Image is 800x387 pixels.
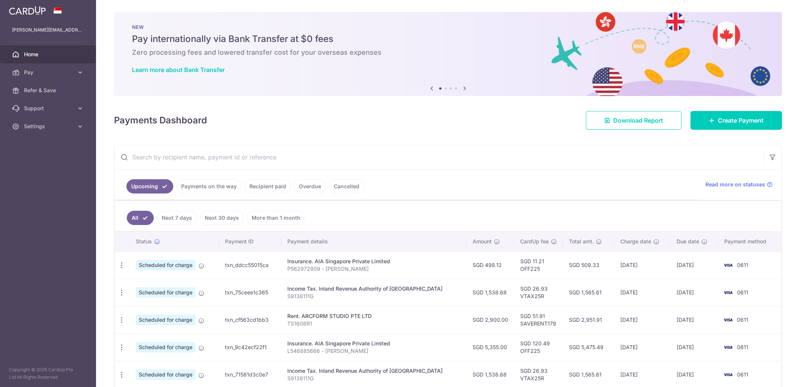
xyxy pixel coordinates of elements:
[114,12,782,96] img: Bank transfer banner
[281,232,467,251] th: Payment details
[294,179,326,193] a: Overdue
[614,333,671,361] td: [DATE]
[136,238,152,245] span: Status
[705,181,773,188] a: Read more on statuses
[671,251,718,279] td: [DATE]
[720,261,735,270] img: Bank Card
[467,279,514,306] td: SGD 1,538.68
[671,306,718,333] td: [DATE]
[136,315,195,325] span: Scheduled for charge
[467,306,514,333] td: SGD 2,900.00
[720,343,735,352] img: Bank Card
[114,145,764,169] input: Search by recipient name, payment id or reference
[287,265,461,273] p: P562972809 - [PERSON_NAME]
[24,123,74,130] span: Settings
[24,105,74,112] span: Support
[287,285,461,292] div: Income Tax. Inland Revenue Authority of [GEOGRAPHIC_DATA]
[514,279,563,306] td: SGD 26.93 VTAX25R
[718,232,781,251] th: Payment method
[563,333,614,361] td: SGD 5,475.49
[620,238,651,245] span: Charge date
[114,114,207,127] h4: Payments Dashboard
[614,279,671,306] td: [DATE]
[569,238,594,245] span: Total amt.
[287,340,461,347] div: Insurance. AIA Singapore Private Limited
[467,333,514,361] td: SGD 5,355.00
[737,371,748,378] span: 0611
[219,306,281,333] td: txn_cf563cd1bb3
[737,344,748,350] span: 0611
[219,333,281,361] td: txn_9c42ecf22f1
[614,251,671,279] td: [DATE]
[514,333,563,361] td: SGD 120.49 OFF225
[287,375,461,382] p: S9138111G
[467,251,514,279] td: SGD 498.12
[287,320,461,327] p: TS1608R1
[287,367,461,375] div: Income Tax. Inland Revenue Authority of [GEOGRAPHIC_DATA]
[136,369,195,380] span: Scheduled for charge
[247,211,305,225] a: More than 1 month
[200,211,244,225] a: Next 30 days
[132,24,764,30] p: NEW
[563,279,614,306] td: SGD 1,565.61
[136,342,195,352] span: Scheduled for charge
[219,232,281,251] th: Payment ID
[132,33,764,45] h5: Pay internationally via Bank Transfer at $0 fees
[614,306,671,333] td: [DATE]
[514,306,563,333] td: SGD 51.91 SAVERENT179
[720,315,735,324] img: Bank Card
[737,289,748,295] span: 0611
[720,370,735,379] img: Bank Card
[24,51,74,58] span: Home
[329,179,364,193] a: Cancelled
[563,306,614,333] td: SGD 2,951.91
[677,238,699,245] span: Due date
[737,316,748,323] span: 0611
[136,260,195,270] span: Scheduled for charge
[586,111,681,130] a: Download Report
[473,238,492,245] span: Amount
[126,179,173,193] a: Upcoming
[287,347,461,355] p: L546885666 - [PERSON_NAME]
[720,288,735,297] img: Bank Card
[176,179,242,193] a: Payments on the way
[12,26,84,34] p: [PERSON_NAME][EMAIL_ADDRESS][DOMAIN_NAME]
[737,262,748,268] span: 0611
[287,312,461,320] div: Rent. ARCFORM STUDIO PTE LTD
[24,69,74,76] span: Pay
[514,251,563,279] td: SGD 11.21 OFF225
[127,211,154,225] a: All
[132,48,764,57] h6: Zero processing fees and lowered transfer cost for your overseas expenses
[671,333,718,361] td: [DATE]
[705,181,765,188] span: Read more on statuses
[287,258,461,265] div: Insurance. AIA Singapore Private Limited
[563,251,614,279] td: SGD 509.33
[24,87,74,94] span: Refer & Save
[613,116,663,125] span: Download Report
[671,279,718,306] td: [DATE]
[690,111,782,130] a: Create Payment
[9,6,46,15] img: CardUp
[287,292,461,300] p: S9138111G
[219,251,281,279] td: txn_ddcc55015ca
[132,66,225,73] a: Learn more about Bank Transfer
[219,279,281,306] td: txn_75ceee1c365
[718,116,764,125] span: Create Payment
[245,179,291,193] a: Recipient paid
[520,238,549,245] span: CardUp fee
[136,287,195,298] span: Scheduled for charge
[157,211,197,225] a: Next 7 days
